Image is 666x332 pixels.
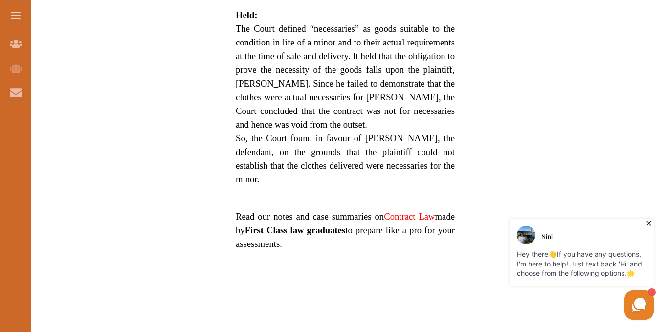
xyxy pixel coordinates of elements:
span: Read our notes and case summaries on made by to prepare like a pro for your assessments. [236,211,455,249]
a: Contract Law [384,211,435,221]
strong: First Class law graduates [245,225,346,235]
span: So, the Court found in favour of [PERSON_NAME], the defendant, on the grounds that the plaintiff ... [236,133,455,184]
span: The Court defined “necessaries” as goods suitable to the condition in life of a minor and to thei... [236,23,455,130]
strong: Held: [236,10,258,20]
iframe: HelpCrunch [431,216,656,322]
